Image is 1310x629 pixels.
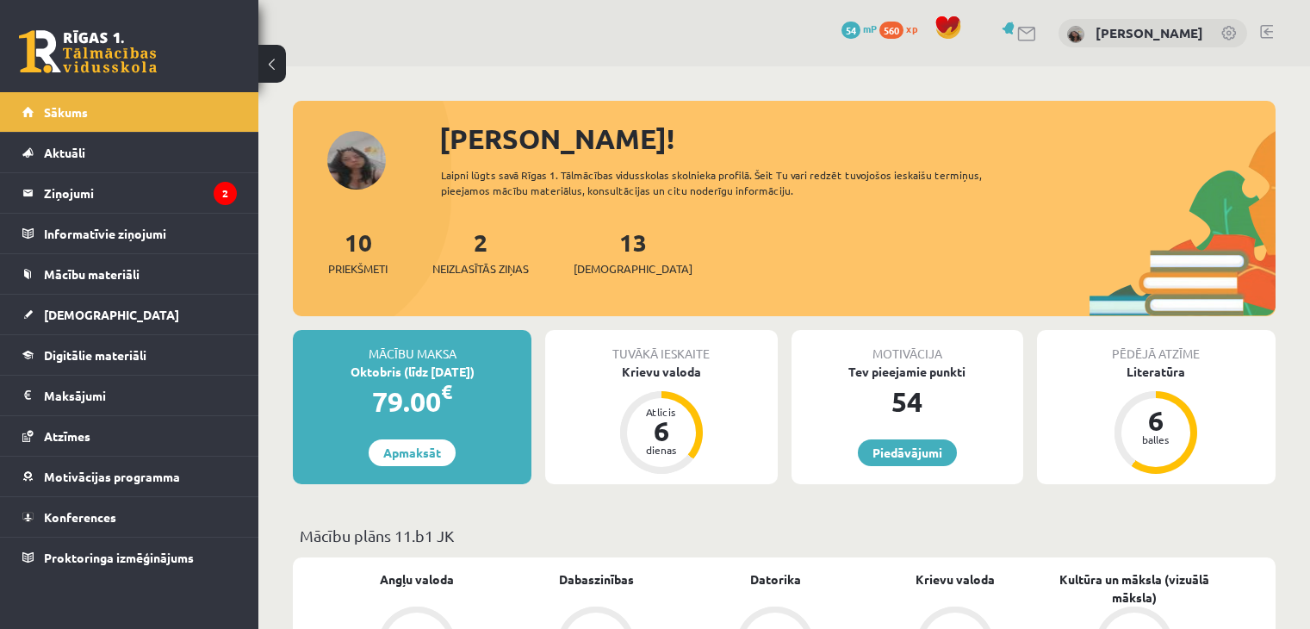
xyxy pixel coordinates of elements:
div: Oktobris (līdz [DATE]) [293,363,531,381]
a: Kultūra un māksla (vizuālā māksla) [1045,570,1224,607]
div: Atlicis [636,407,687,417]
legend: Ziņojumi [44,173,237,213]
legend: Informatīvie ziņojumi [44,214,237,253]
a: Literatūra 6 balles [1037,363,1276,476]
span: [DEMOGRAPHIC_DATA] [44,307,179,322]
a: Mācību materiāli [22,254,237,294]
span: [DEMOGRAPHIC_DATA] [574,260,692,277]
div: Krievu valoda [545,363,777,381]
a: 10Priekšmeti [328,227,388,277]
span: 560 [879,22,903,39]
a: 2Neizlasītās ziņas [432,227,529,277]
a: Angļu valoda [380,570,454,589]
span: Sākums [44,104,88,120]
a: Rīgas 1. Tālmācības vidusskola [19,30,157,73]
a: 560 xp [879,22,926,35]
span: Neizlasītās ziņas [432,260,529,277]
div: [PERSON_NAME]! [439,118,1276,159]
span: Digitālie materiāli [44,347,146,363]
a: Motivācijas programma [22,457,237,496]
span: 54 [841,22,860,39]
div: Motivācija [792,330,1023,363]
a: Datorika [750,570,801,589]
a: Apmaksāt [369,439,456,466]
span: Aktuāli [44,145,85,160]
div: Literatūra [1037,363,1276,381]
span: Motivācijas programma [44,469,180,484]
span: Atzīmes [44,428,90,444]
a: Krievu valoda Atlicis 6 dienas [545,363,777,476]
div: Laipni lūgts savā Rīgas 1. Tālmācības vidusskolas skolnieka profilā. Šeit Tu vari redzēt tuvojošo... [441,167,1031,198]
div: Pēdējā atzīme [1037,330,1276,363]
div: Tev pieejamie punkti [792,363,1023,381]
i: 2 [214,182,237,205]
a: [PERSON_NAME] [1096,24,1203,41]
a: 13[DEMOGRAPHIC_DATA] [574,227,692,277]
div: dienas [636,445,687,455]
span: xp [906,22,917,35]
div: 54 [792,381,1023,422]
span: mP [863,22,877,35]
div: 6 [1130,407,1182,434]
p: Mācību plāns 11.b1 JK [300,524,1269,547]
a: Aktuāli [22,133,237,172]
a: [DEMOGRAPHIC_DATA] [22,295,237,334]
a: Dabaszinības [559,570,634,589]
a: Digitālie materiāli [22,335,237,375]
a: Sākums [22,92,237,132]
span: Mācību materiāli [44,266,140,282]
a: Krievu valoda [916,570,995,589]
span: Konferences [44,509,116,525]
a: Ziņojumi2 [22,173,237,213]
div: balles [1130,434,1182,445]
a: 54 mP [841,22,877,35]
span: € [441,379,452,404]
a: Informatīvie ziņojumi [22,214,237,253]
div: Tuvākā ieskaite [545,330,777,363]
legend: Maksājumi [44,376,237,415]
a: Atzīmes [22,416,237,456]
a: Piedāvājumi [858,439,957,466]
a: Konferences [22,497,237,537]
div: 6 [636,417,687,445]
span: Proktoringa izmēģinājums [44,550,194,565]
a: Proktoringa izmēģinājums [22,538,237,577]
div: 79.00 [293,381,531,422]
span: Priekšmeti [328,260,388,277]
img: Laura Bitina [1067,26,1084,43]
a: Maksājumi [22,376,237,415]
div: Mācību maksa [293,330,531,363]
